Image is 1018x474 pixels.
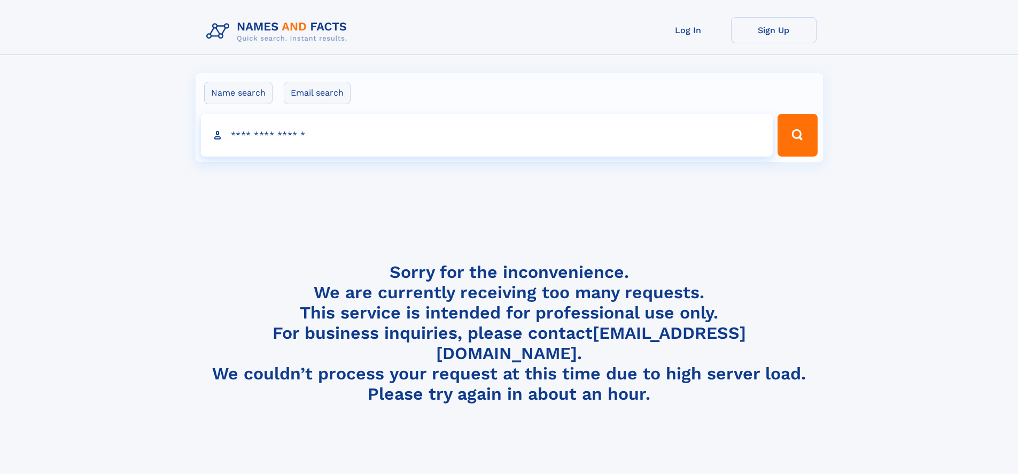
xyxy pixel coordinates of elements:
[204,82,273,104] label: Name search
[436,323,746,363] a: [EMAIL_ADDRESS][DOMAIN_NAME]
[202,262,817,405] h4: Sorry for the inconvenience. We are currently receiving too many requests. This service is intend...
[201,114,773,157] input: search input
[646,17,731,43] a: Log In
[778,114,817,157] button: Search Button
[202,17,356,46] img: Logo Names and Facts
[731,17,817,43] a: Sign Up
[284,82,351,104] label: Email search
